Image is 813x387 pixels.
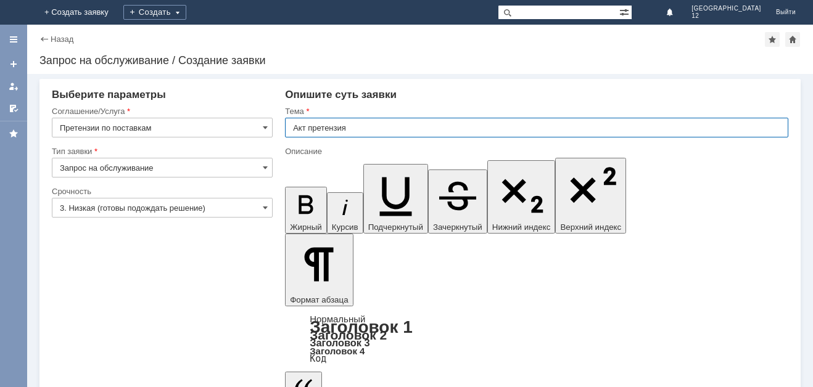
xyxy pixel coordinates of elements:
[285,107,786,115] div: Тема
[433,222,482,232] span: Зачеркнутый
[310,337,369,348] a: Заголовок 3
[310,314,365,324] a: Нормальный
[363,164,428,234] button: Подчеркнутый
[123,5,186,20] div: Создать
[619,6,632,17] span: Расширенный поиск
[332,222,358,232] span: Курсив
[327,192,363,234] button: Курсив
[765,32,780,47] div: Добавить в избранное
[285,89,397,100] span: Опишите суть заявки
[310,317,413,336] a: Заголовок 1
[310,353,326,364] a: Код
[51,35,73,44] a: Назад
[691,5,761,12] span: [GEOGRAPHIC_DATA]
[428,169,487,234] button: Зачеркнутый
[368,222,423,232] span: Подчеркнутый
[290,222,322,232] span: Жирный
[285,187,327,234] button: Жирный
[4,76,23,96] a: Мои заявки
[285,234,353,306] button: Формат абзаца
[560,222,621,232] span: Верхний индекс
[52,107,270,115] div: Соглашение/Услуга
[310,328,387,342] a: Заголовок 2
[4,99,23,118] a: Мои согласования
[285,147,786,155] div: Описание
[39,54,801,67] div: Запрос на обслуживание / Создание заявки
[4,54,23,74] a: Создать заявку
[285,315,788,363] div: Формат абзаца
[492,222,551,232] span: Нижний индекс
[785,32,800,47] div: Сделать домашней страницей
[487,160,556,234] button: Нижний индекс
[691,12,761,20] span: 12
[555,158,626,234] button: Верхний индекс
[52,89,166,100] span: Выберите параметры
[52,187,270,195] div: Срочность
[52,147,270,155] div: Тип заявки
[310,346,365,356] a: Заголовок 4
[290,295,348,304] span: Формат абзаца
